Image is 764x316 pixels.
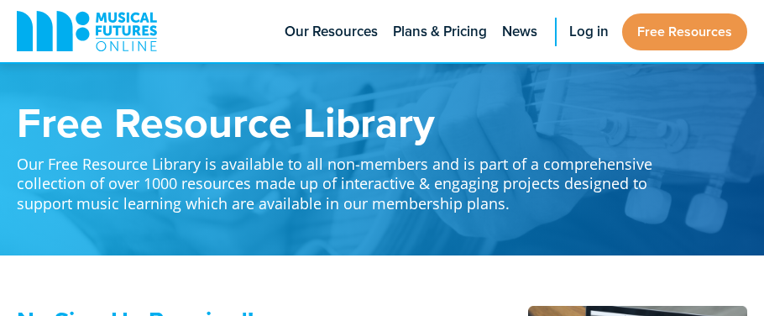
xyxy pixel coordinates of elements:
[17,101,672,143] h1: Free Resource Library
[285,21,378,43] span: Our Resources
[502,21,537,43] span: News
[17,143,672,213] p: Our Free Resource Library is available to all non-members and is part of a comprehensive collecti...
[393,21,487,43] span: Plans & Pricing
[622,13,747,50] a: Free Resources
[569,21,609,43] span: Log in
